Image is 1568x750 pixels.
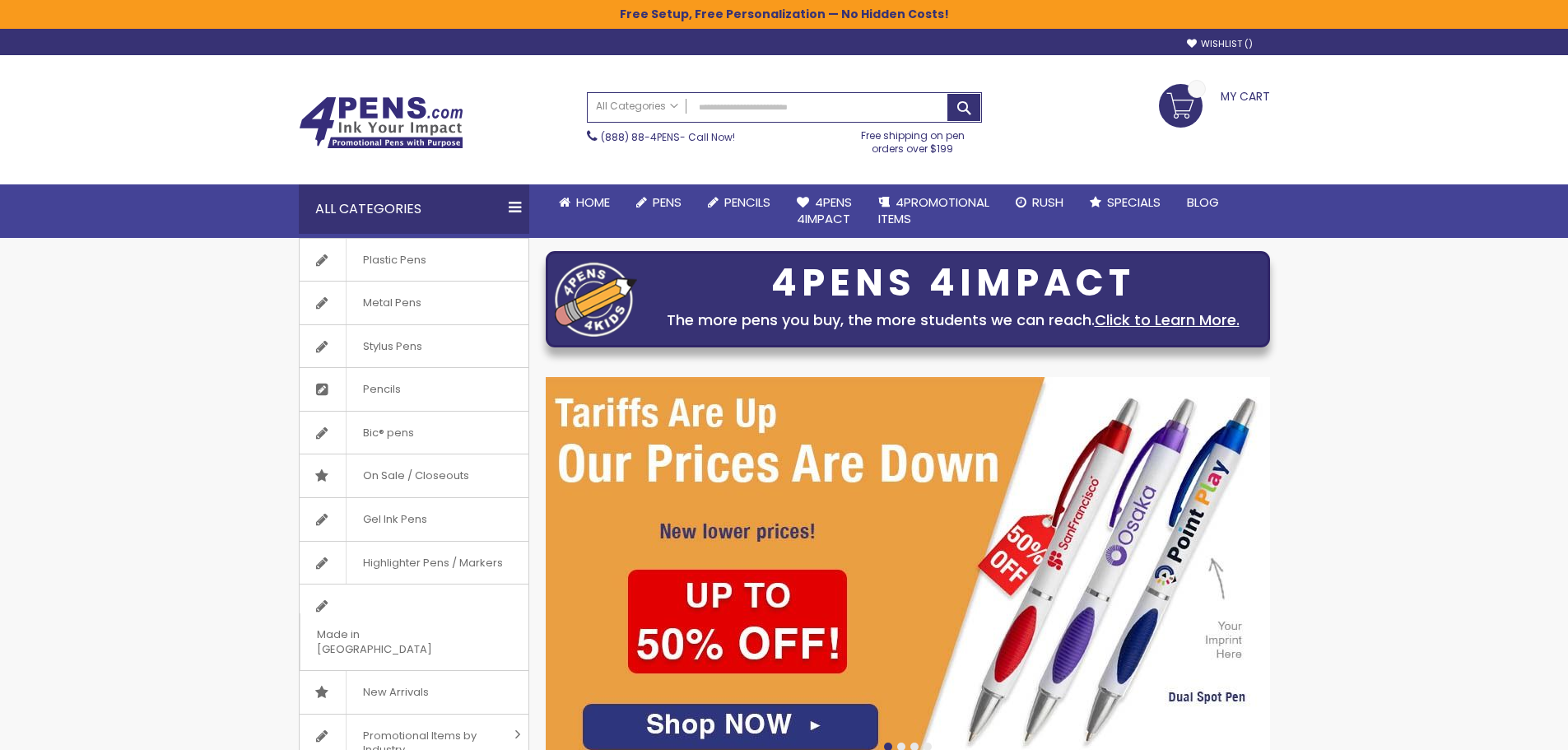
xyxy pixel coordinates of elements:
div: 4PENS 4IMPACT [645,266,1261,300]
a: 4PROMOTIONALITEMS [865,184,1003,238]
a: Made in [GEOGRAPHIC_DATA] [300,585,528,670]
a: Pencils [300,368,528,411]
img: four_pen_logo.png [555,262,637,337]
a: Blog [1174,184,1232,221]
span: Home [576,193,610,211]
span: Stylus Pens [346,325,439,368]
a: All Categories [588,93,686,120]
a: (888) 88-4PENS [601,130,680,144]
a: Highlighter Pens / Markers [300,542,528,585]
span: Gel Ink Pens [346,498,444,541]
span: Pencils [346,368,417,411]
a: On Sale / Closeouts [300,454,528,497]
span: All Categories [596,100,678,113]
span: Metal Pens [346,282,438,324]
a: Pencils [695,184,784,221]
a: Rush [1003,184,1077,221]
a: Wishlist [1187,38,1253,50]
div: Free shipping on pen orders over $199 [844,123,982,156]
span: Blog [1187,193,1219,211]
a: New Arrivals [300,671,528,714]
img: 4Pens Custom Pens and Promotional Products [299,96,463,149]
span: - Call Now! [601,130,735,144]
span: Highlighter Pens / Markers [346,542,519,585]
a: Pens [623,184,695,221]
a: Stylus Pens [300,325,528,368]
span: Rush [1032,193,1063,211]
span: Plastic Pens [346,239,443,282]
a: Plastic Pens [300,239,528,282]
span: On Sale / Closeouts [346,454,486,497]
a: Gel Ink Pens [300,498,528,541]
a: Click to Learn More. [1095,310,1240,330]
a: Metal Pens [300,282,528,324]
a: Home [546,184,623,221]
a: Bic® pens [300,412,528,454]
span: 4PROMOTIONAL ITEMS [878,193,989,227]
span: Pens [653,193,682,211]
div: All Categories [299,184,529,234]
span: 4Pens 4impact [797,193,852,227]
span: Made in [GEOGRAPHIC_DATA] [300,613,487,670]
div: The more pens you buy, the more students we can reach. [645,309,1261,332]
a: Specials [1077,184,1174,221]
span: Specials [1107,193,1161,211]
span: New Arrivals [346,671,445,714]
span: Bic® pens [346,412,430,454]
a: 4Pens4impact [784,184,865,238]
span: Pencils [724,193,770,211]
